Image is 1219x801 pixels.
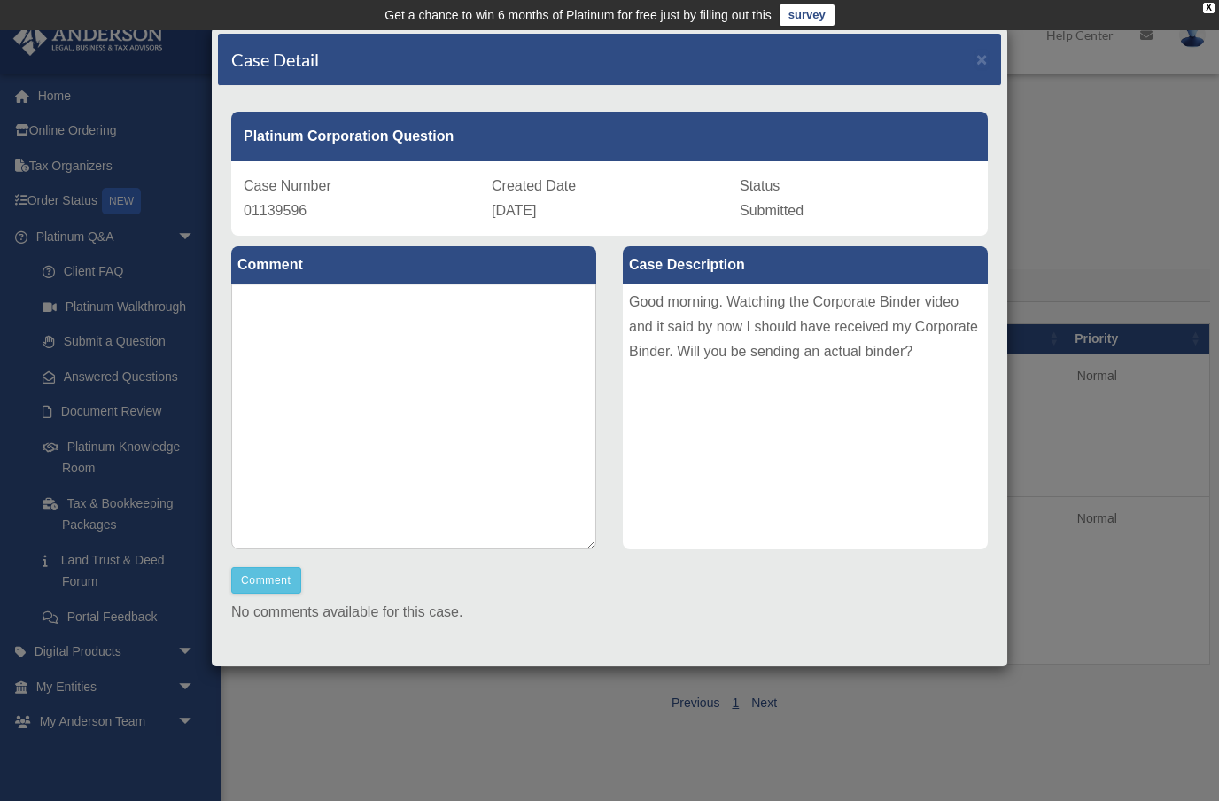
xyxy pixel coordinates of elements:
[976,50,988,68] button: Close
[623,246,988,284] label: Case Description
[492,178,576,193] span: Created Date
[1203,3,1215,13] div: close
[740,203,804,218] span: Submitted
[740,178,780,193] span: Status
[244,178,331,193] span: Case Number
[231,112,988,161] div: Platinum Corporation Question
[623,284,988,549] div: Good morning. Watching the Corporate Binder video and it said by now I should have received my Co...
[231,47,319,72] h4: Case Detail
[976,49,988,69] span: ×
[384,4,772,26] div: Get a chance to win 6 months of Platinum for free just by filling out this
[492,203,536,218] span: [DATE]
[231,246,596,284] label: Comment
[244,203,307,218] span: 01139596
[780,4,835,26] a: survey
[231,567,301,594] button: Comment
[231,600,988,625] p: No comments available for this case.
